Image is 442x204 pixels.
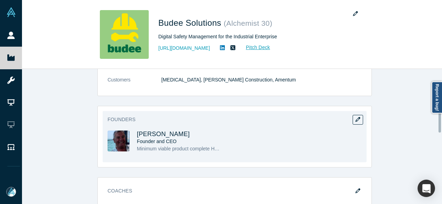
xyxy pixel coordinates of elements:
a: Pitch Deck [238,44,270,52]
a: Report a bug! [432,81,442,113]
dd: [MEDICAL_DATA], [PERSON_NAME] Construction, Amentum [161,76,362,84]
img: Alchemist Vault Logo [6,7,16,17]
span: Budee Solutions [159,18,224,28]
img: Peter Jurisic's Profile Image [108,131,130,151]
small: ( Alchemist 30 ) [224,19,272,27]
a: [URL][DOMAIN_NAME] [159,45,210,52]
img: Mia Scott's Account [6,187,16,197]
img: Budee Solutions's Logo [100,10,149,59]
div: Digital Safety Management for the Industrial Enterprise [159,33,354,40]
span: Founder and CEO [137,139,177,144]
a: [PERSON_NAME] [137,131,190,138]
h3: Coaches [108,187,352,195]
dt: Customers [108,76,161,91]
h3: Founders [108,116,352,123]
